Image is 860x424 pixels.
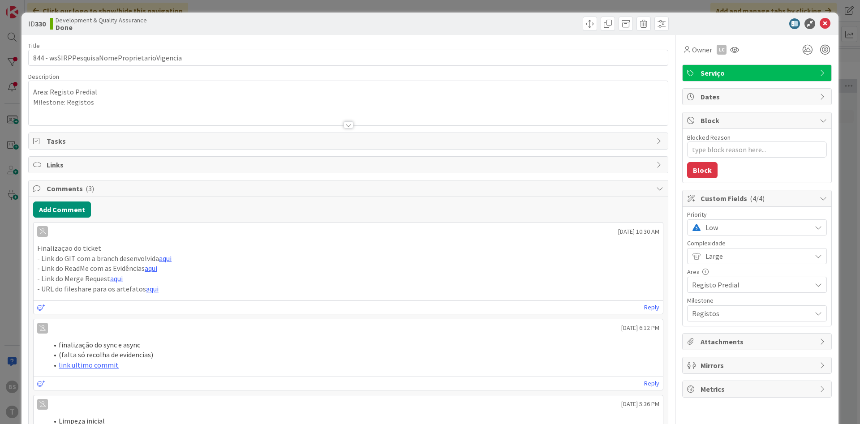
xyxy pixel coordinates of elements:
[692,307,807,320] span: Registos
[33,87,663,97] p: Area: Registo Predial
[37,274,659,284] p: - Link do Merge Request
[110,274,123,283] a: aqui
[146,284,159,293] a: aqui
[621,399,659,409] span: [DATE] 5:36 PM
[59,360,119,369] a: link ultimo commit
[37,243,659,253] p: Finalização do ticket
[56,24,147,31] b: Done
[159,254,172,263] a: aqui
[705,250,807,262] span: Large
[621,323,659,333] span: [DATE] 6:12 PM
[750,194,765,203] span: ( 4/4 )
[28,18,46,29] span: ID
[37,263,659,274] p: - Link do ReadMe com as Evidências
[47,136,652,146] span: Tasks
[33,201,91,218] button: Add Comment
[687,297,827,304] div: Milestone
[705,221,807,234] span: Low
[28,50,668,66] input: type card name here...
[717,45,727,55] div: LC
[701,193,815,204] span: Custom Fields
[37,284,659,294] p: - URL do fileshare para os artefatos
[687,240,827,246] div: Complexidade
[33,97,663,107] p: Milestone: Registos
[35,19,46,28] b: 330
[56,17,147,24] span: Development & Quality Assurance
[47,183,652,194] span: Comments
[47,159,652,170] span: Links
[618,227,659,236] span: [DATE] 10:30 AM
[48,350,659,360] li: (falta só recolha de evidencias)
[687,269,827,275] div: Area
[28,73,59,81] span: Description
[701,115,815,126] span: Block
[701,384,815,394] span: Metrics
[701,68,815,78] span: Serviço
[687,211,827,218] div: Priority
[687,162,718,178] button: Block
[28,42,40,50] label: Title
[701,360,815,371] span: Mirrors
[644,302,659,313] a: Reply
[701,91,815,102] span: Dates
[692,44,712,55] span: Owner
[692,278,807,291] span: Registo Predial
[86,184,94,193] span: ( 3 )
[145,264,157,273] a: aqui
[48,340,659,350] li: finalização do sync e async
[687,133,731,141] label: Blocked Reason
[701,336,815,347] span: Attachments
[644,378,659,389] a: Reply
[37,253,659,264] p: - Link do GIT com a branch desenvolvida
